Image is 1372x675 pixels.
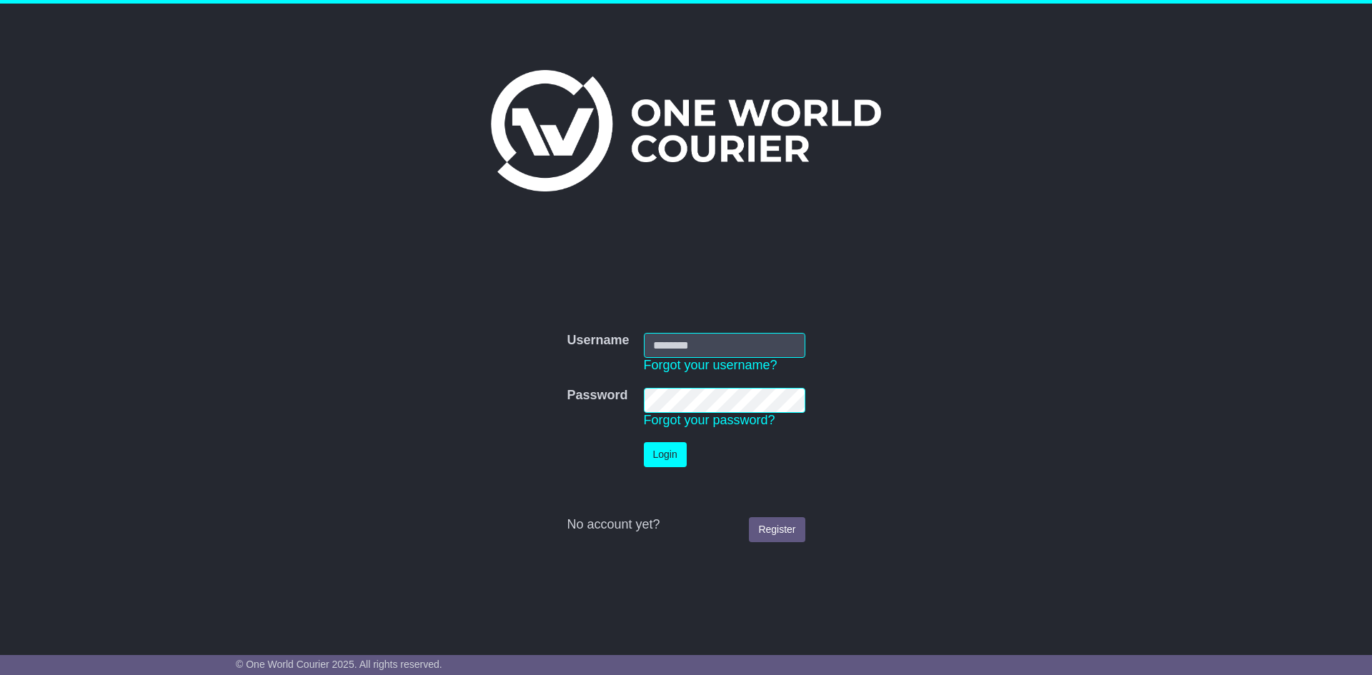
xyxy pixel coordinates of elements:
a: Forgot your username? [644,358,777,372]
a: Register [749,517,805,542]
img: One World [491,70,881,191]
span: © One World Courier 2025. All rights reserved. [236,659,442,670]
label: Username [567,333,629,349]
div: No account yet? [567,517,805,533]
a: Forgot your password? [644,413,775,427]
label: Password [567,388,627,404]
button: Login [644,442,687,467]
